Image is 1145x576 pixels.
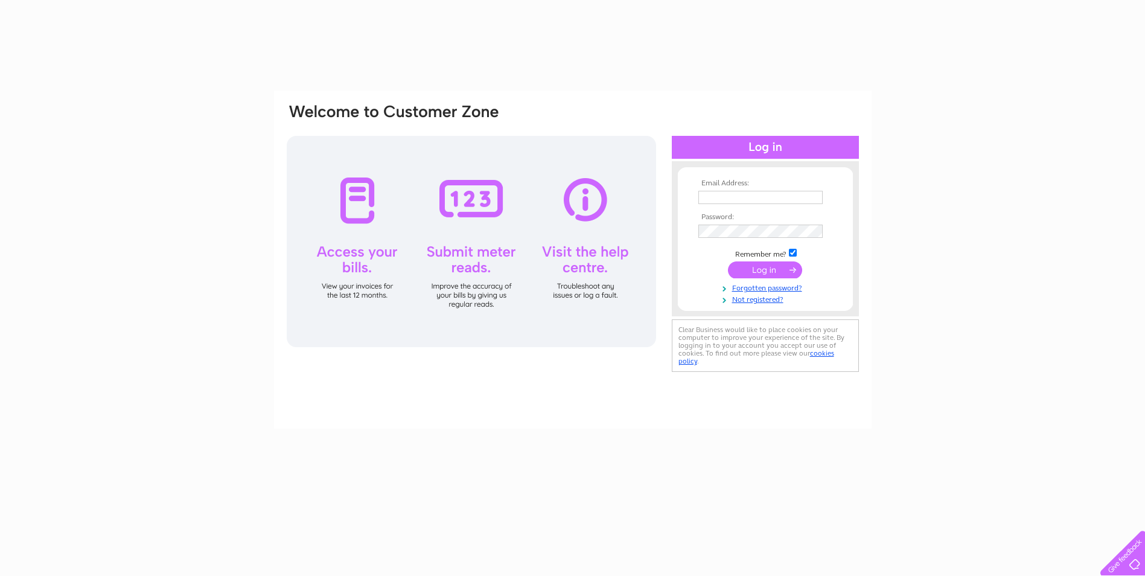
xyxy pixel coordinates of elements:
[695,247,835,259] td: Remember me?
[678,349,834,365] a: cookies policy
[672,319,859,372] div: Clear Business would like to place cookies on your computer to improve your experience of the sit...
[698,281,835,293] a: Forgotten password?
[698,293,835,304] a: Not registered?
[695,213,835,222] th: Password:
[728,261,802,278] input: Submit
[695,179,835,188] th: Email Address:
